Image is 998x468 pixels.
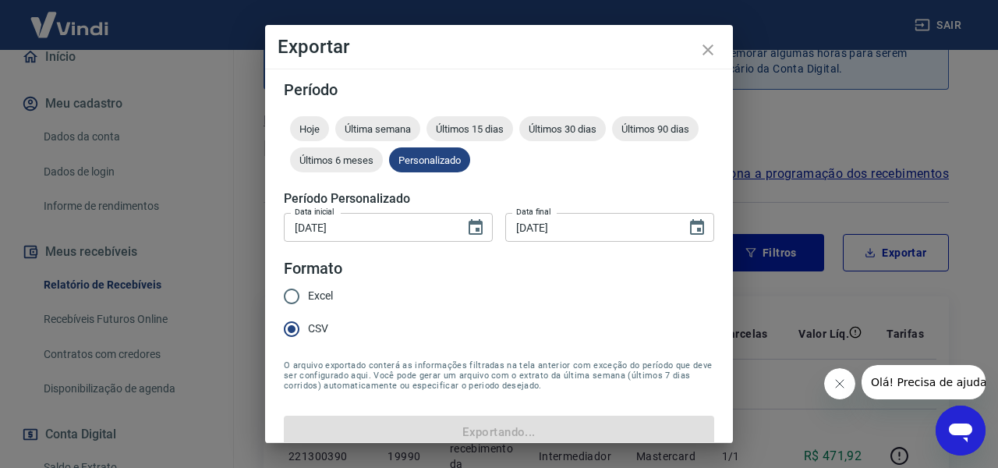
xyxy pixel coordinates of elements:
[284,257,342,280] legend: Formato
[335,123,420,135] span: Última semana
[426,123,513,135] span: Últimos 15 dias
[278,37,720,56] h4: Exportar
[389,147,470,172] div: Personalizado
[612,116,699,141] div: Últimos 90 dias
[681,212,713,243] button: Choose date, selected date is 19 de ago de 2025
[290,116,329,141] div: Hoje
[689,31,727,69] button: close
[290,147,383,172] div: Últimos 6 meses
[290,154,383,166] span: Últimos 6 meses
[335,116,420,141] div: Última semana
[308,321,328,337] span: CSV
[426,116,513,141] div: Últimos 15 dias
[9,11,131,23] span: Olá! Precisa de ajuda?
[519,123,606,135] span: Últimos 30 dias
[612,123,699,135] span: Últimos 90 dias
[824,368,855,399] iframe: Fechar mensagem
[295,206,334,218] label: Data inicial
[862,365,986,399] iframe: Mensagem da empresa
[284,360,714,391] span: O arquivo exportado conterá as informações filtradas na tela anterior com exceção do período que ...
[936,406,986,456] iframe: Botão para abrir a janela de mensagens
[519,116,606,141] div: Últimos 30 dias
[284,213,454,242] input: DD/MM/YYYY
[516,206,551,218] label: Data final
[284,191,714,207] h5: Período Personalizado
[389,154,470,166] span: Personalizado
[284,82,714,97] h5: Período
[505,213,675,242] input: DD/MM/YYYY
[290,123,329,135] span: Hoje
[308,288,333,304] span: Excel
[460,212,491,243] button: Choose date, selected date is 1 de ago de 2025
